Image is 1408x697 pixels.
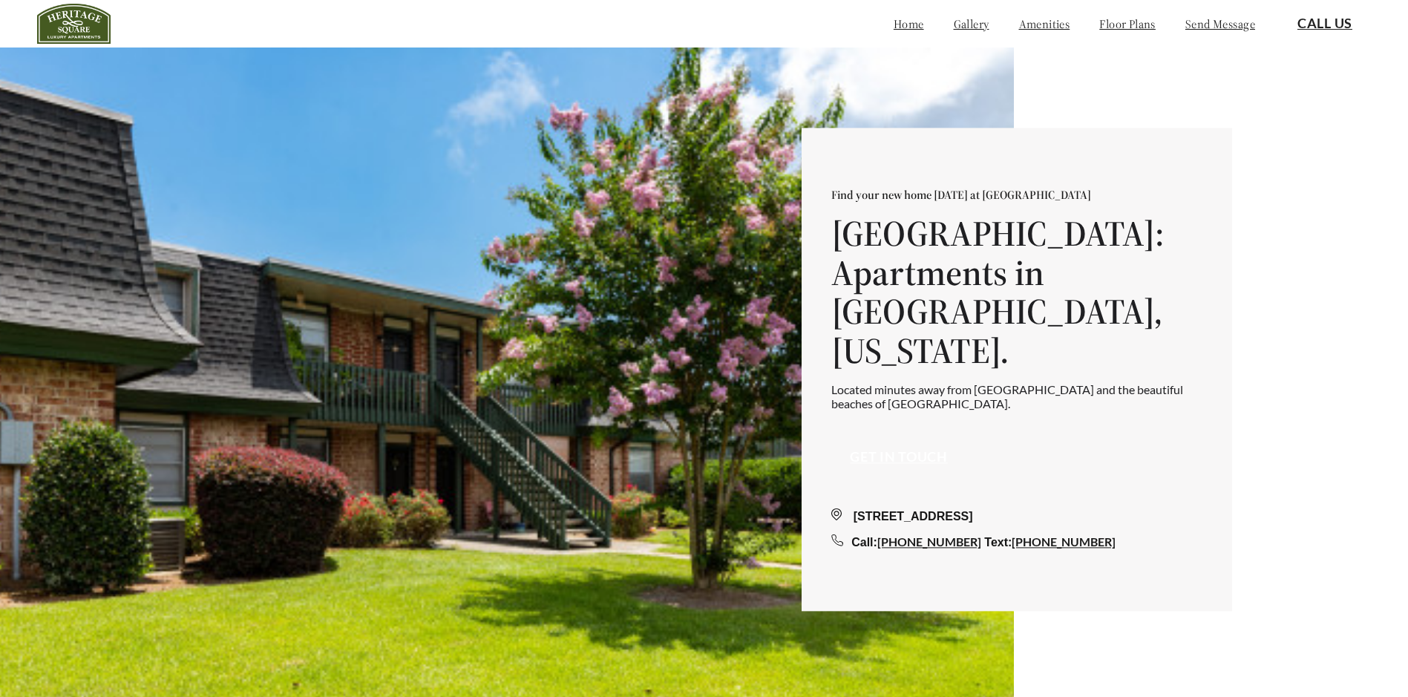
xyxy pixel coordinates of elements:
[954,16,989,31] a: gallery
[894,16,924,31] a: home
[37,4,111,44] img: heritage_square_logo.jpg
[984,536,1012,549] span: Text:
[831,214,1202,370] h1: [GEOGRAPHIC_DATA]: Apartments in [GEOGRAPHIC_DATA], [US_STATE].
[1019,16,1070,31] a: amenities
[831,187,1202,202] p: Find your new home [DATE] at [GEOGRAPHIC_DATA]
[851,536,877,549] span: Call:
[831,382,1202,410] p: Located minutes away from [GEOGRAPHIC_DATA] and the beautiful beaches of [GEOGRAPHIC_DATA].
[850,450,948,466] a: Get in touch
[831,508,1202,526] div: [STREET_ADDRESS]
[1279,7,1371,41] button: Call Us
[1012,534,1116,549] a: [PHONE_NUMBER]
[877,534,981,549] a: [PHONE_NUMBER]
[1185,16,1255,31] a: send message
[1297,16,1352,32] a: Call Us
[1099,16,1156,31] a: floor plans
[831,441,966,475] button: Get in touch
